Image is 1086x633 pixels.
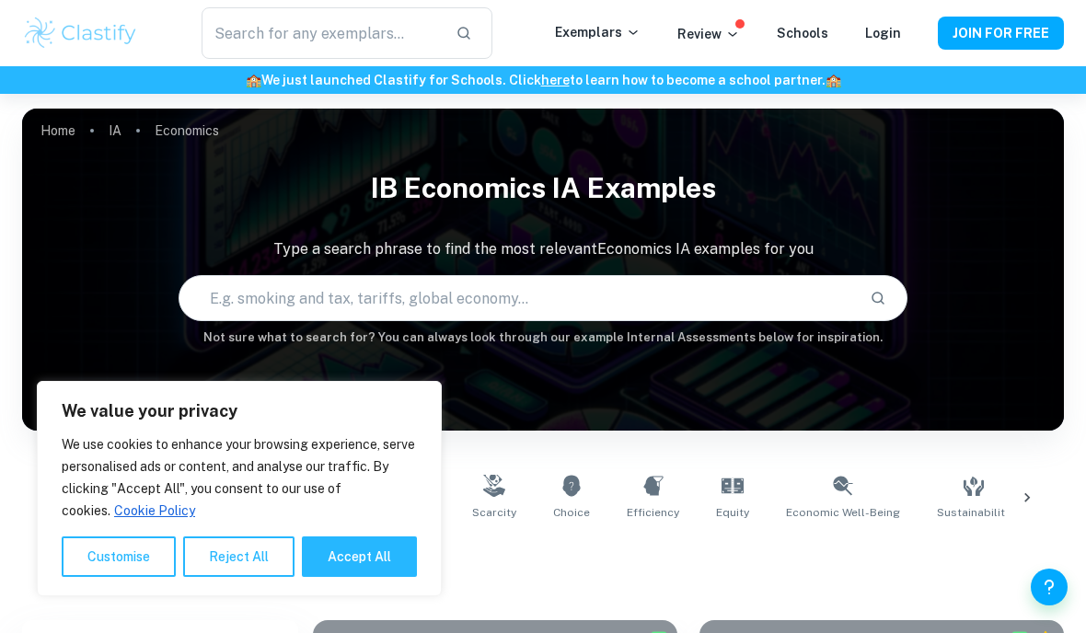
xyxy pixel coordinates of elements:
button: Search [862,282,894,314]
p: We use cookies to enhance your browsing experience, serve personalised ads or content, and analys... [62,433,417,522]
button: Customise [62,536,176,577]
div: We value your privacy [37,381,442,596]
span: Choice [553,504,590,521]
span: 🏫 [826,73,841,87]
img: Clastify logo [22,15,139,52]
a: Home [40,118,75,144]
a: Cookie Policy [113,502,196,519]
span: Sustainability [937,504,1011,521]
button: Accept All [302,536,417,577]
button: Help and Feedback [1031,569,1068,605]
h1: IB Economics IA examples [22,160,1064,216]
a: Login [865,26,901,40]
span: Scarcity [472,504,516,521]
h6: Not sure what to search for? You can always look through our example Internal Assessments below f... [22,328,1064,347]
a: Schools [777,26,828,40]
p: Type a search phrase to find the most relevant Economics IA examples for you [22,238,1064,260]
span: Equity [716,504,749,521]
p: Review [677,24,740,44]
span: Economic Well-Being [786,504,900,521]
input: E.g. smoking and tax, tariffs, global economy... [179,272,855,324]
button: JOIN FOR FREE [938,17,1064,50]
p: Economics [155,121,219,141]
button: Reject All [183,536,295,577]
h1: All Economics IA Examples [75,543,1012,576]
a: here [541,73,570,87]
a: IA [109,118,121,144]
p: We value your privacy [62,400,417,422]
h6: We just launched Clastify for Schools. Click to learn how to become a school partner. [4,70,1082,90]
span: Efficiency [627,504,679,521]
span: 🏫 [246,73,261,87]
p: Exemplars [555,22,641,42]
input: Search for any exemplars... [202,7,441,59]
